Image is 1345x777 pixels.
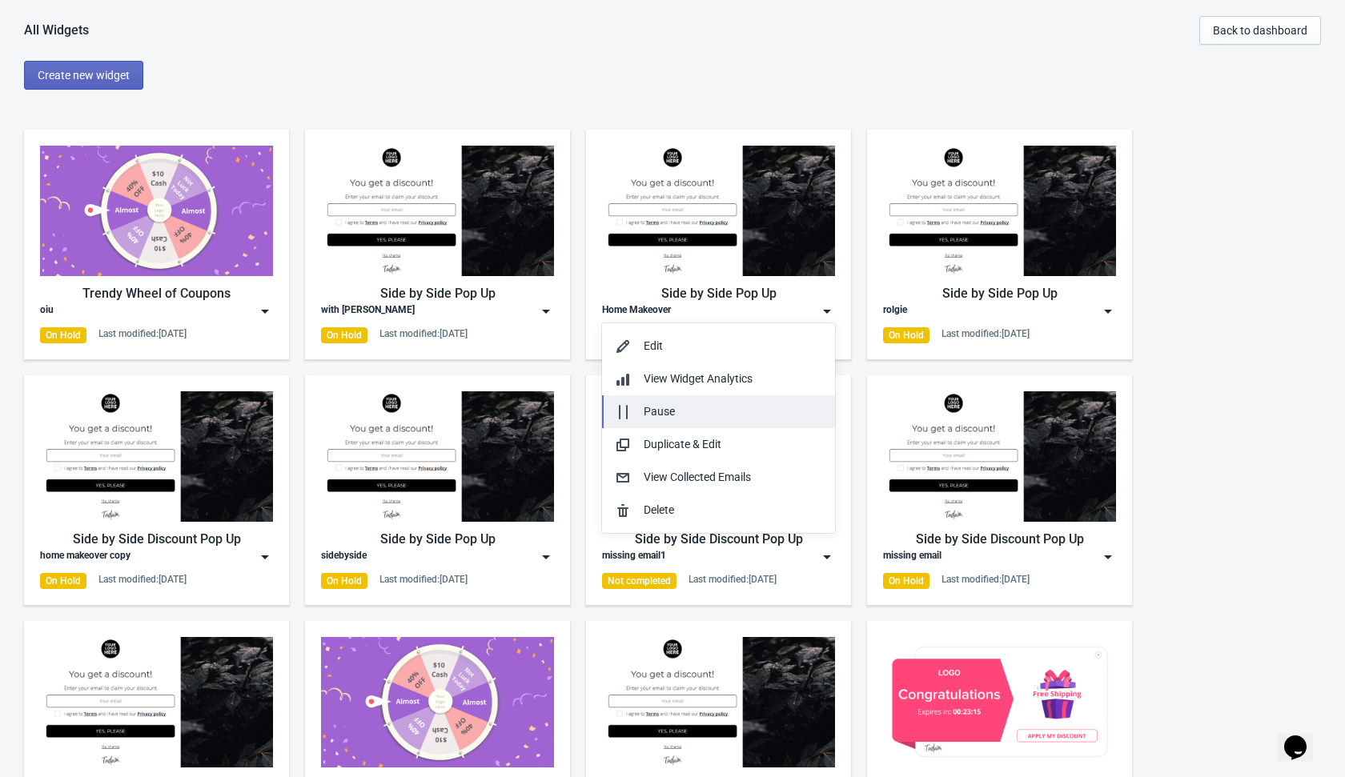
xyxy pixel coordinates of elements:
img: dropdown.png [1100,303,1116,319]
div: Last modified: [DATE] [379,573,468,586]
img: dropdown.png [819,549,835,565]
button: Duplicate & Edit [602,428,835,461]
button: Create new widget [24,61,143,90]
div: All Widgets [24,22,89,38]
div: Not completed [602,573,677,589]
img: dropdown.png [819,303,835,319]
button: Edit [602,330,835,362]
div: Last modified: [DATE] [98,573,187,586]
div: Side by Side Discount Pop Up [602,530,835,549]
div: Side by Side Pop Up [883,284,1116,303]
div: Last modified: [DATE] [941,573,1030,586]
img: trendy_game.png [40,146,273,276]
img: regular_popup.jpg [602,146,835,276]
span: Back to dashboard [1213,24,1307,37]
div: rolgie [883,303,907,319]
div: On Hold [40,573,86,589]
div: On Hold [321,573,367,589]
img: gift_game_v2.jpg [883,637,1116,767]
img: regular_popup.jpg [40,637,273,767]
div: Side by Side Pop Up [602,284,835,303]
button: Delete [602,494,835,527]
iframe: chat widget [1278,713,1329,761]
div: Last modified: [DATE] [689,573,777,586]
img: dropdown.png [257,549,273,565]
div: sidebyside [321,549,367,565]
button: Back to dashboard [1199,16,1321,45]
img: regular_popup.jpg [883,146,1116,276]
div: Pause [644,403,822,420]
div: Side by Side Discount Pop Up [40,530,273,549]
span: View Widget Analytics [644,372,753,385]
div: with [PERSON_NAME] [321,303,415,319]
img: regular_popup.jpg [321,146,554,276]
img: dropdown.png [257,303,273,319]
div: On Hold [883,327,929,343]
div: Last modified: [DATE] [941,327,1030,340]
div: Side by Side Discount Pop Up [883,530,1116,549]
div: Duplicate & Edit [644,436,822,453]
div: Side by Side Pop Up [321,530,554,549]
div: Side by Side Pop Up [321,284,554,303]
button: Pause [602,395,835,428]
div: On Hold [40,327,86,343]
div: home makeover copy [40,549,130,565]
div: missing email1 [602,549,666,565]
img: dropdown.png [538,303,554,319]
div: Last modified: [DATE] [98,327,187,340]
div: Home Makeover [602,303,671,319]
div: Edit [644,338,822,354]
div: View Collected Emails [644,469,822,486]
div: Last modified: [DATE] [379,327,468,340]
div: missing email [883,549,941,565]
img: trendy_game.png [321,637,554,767]
img: regular_popup.jpg [321,391,554,522]
div: oiu [40,303,54,319]
span: Create new widget [38,69,130,82]
button: View Widget Analytics [602,362,835,395]
img: regular_popup.jpg [602,637,835,767]
div: On Hold [883,573,929,589]
div: Trendy Wheel of Coupons [40,284,273,303]
div: Delete [644,502,822,519]
img: dropdown.png [1100,549,1116,565]
div: On Hold [321,327,367,343]
img: regular_popup.jpg [40,391,273,522]
img: dropdown.png [538,549,554,565]
button: View Collected Emails [602,461,835,494]
img: regular_popup.jpg [883,391,1116,522]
